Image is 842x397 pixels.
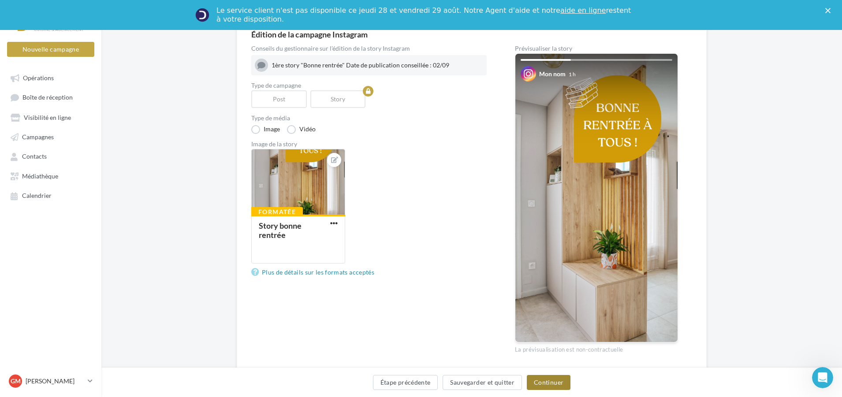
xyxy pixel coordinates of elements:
button: Continuer [527,375,570,390]
button: Sauvegarder et quitter [443,375,522,390]
span: Visibilité en ligne [24,114,71,121]
div: Conseils du gestionnaire sur l'édition de la story Instagram [251,45,487,52]
span: Médiathèque [22,172,58,180]
a: Campagnes [5,129,96,145]
label: Image [251,125,280,134]
iframe: Intercom live chat [812,367,833,388]
div: Le service client n'est pas disponible ce jeudi 28 et vendredi 29 août. Notre Agent d'aide et not... [216,6,633,24]
div: Formatée [251,207,303,217]
div: 1ère story "Bonne rentrée" Date de publication conseillée : 02/09 [272,61,483,70]
a: Calendrier [5,187,96,203]
span: Calendrier [22,192,52,200]
div: Fermer [825,8,834,13]
div: Mon nom [539,70,566,78]
a: Médiathèque [5,168,96,184]
div: Image de la story [251,141,487,147]
div: Story bonne rentrée [259,221,302,240]
a: Plus de détails sur les formats acceptés [251,267,378,278]
button: Nouvelle campagne [7,42,94,57]
span: Contacts [22,153,47,160]
div: 1 h [569,70,576,78]
label: Type de média [251,115,487,121]
img: Your Instagram story preview [515,54,678,342]
div: Prévisualiser la story [515,45,678,52]
img: Profile image for Service-Client [195,8,209,22]
a: GM [PERSON_NAME] [7,373,94,390]
a: Visibilité en ligne [5,109,96,125]
div: Édition de la campagne Instagram [251,30,692,38]
a: aide en ligne [560,6,606,15]
div: La prévisualisation est non-contractuelle [515,342,678,354]
span: Opérations [23,74,54,82]
p: [PERSON_NAME] [26,377,84,386]
a: Contacts [5,148,96,164]
a: Boîte de réception [5,89,96,105]
button: Étape précédente [373,375,438,390]
span: Campagnes [22,133,54,141]
span: Boîte de réception [22,94,73,101]
label: Type de campagne [251,82,487,89]
label: Vidéo [287,125,316,134]
span: GM [11,377,21,386]
a: Opérations [5,70,96,85]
